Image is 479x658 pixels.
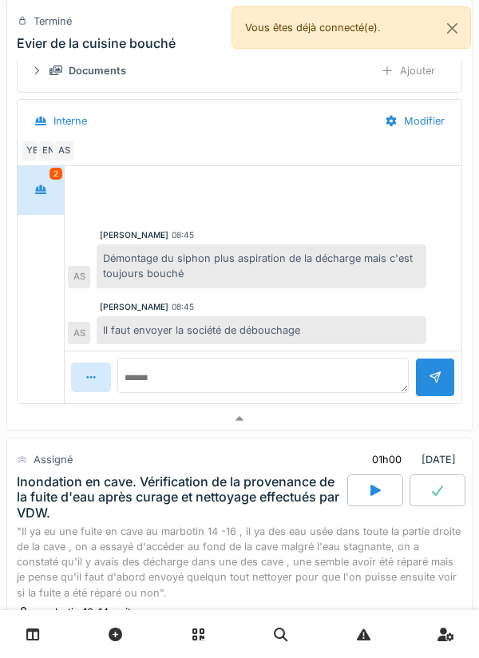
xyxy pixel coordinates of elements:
div: 01h00 [372,452,402,467]
button: Close [434,7,470,50]
div: 08:45 [172,229,194,241]
div: Il faut envoyer la société de débouchage [97,316,426,344]
div: Interne [53,113,87,129]
div: Modifier [371,106,458,136]
div: Evier de la cuisine bouché [17,36,176,51]
div: marbotin 10-14 - site [37,604,137,620]
div: YE [21,140,43,162]
div: Démontage du siphon plus aspiration de la décharge mais c'est toujours bouché [97,244,426,287]
div: Inondation en cave. Vérification de la provenance de la fuite d'eau après curage et nettoyage eff... [17,474,344,521]
div: Terminé [34,14,72,29]
div: AS [68,322,90,344]
div: Assigné [34,452,73,467]
div: "Il ya eu une fuite en cave au marbotin 14 -16 , il ya des eau usée dans toute la partie droite d... [17,524,462,601]
div: Vous êtes déjà connecté(e). [232,6,471,49]
summary: DocumentsAjouter [24,56,455,85]
div: EN [37,140,59,162]
div: [DATE] [358,445,462,474]
div: [PERSON_NAME] [100,301,168,313]
div: 2 [49,168,62,180]
div: [PERSON_NAME] [100,229,168,241]
div: AS [53,140,75,162]
div: 08:45 [172,301,194,313]
div: Documents [69,63,126,78]
div: Ajouter [367,56,449,85]
div: AS [68,266,90,288]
